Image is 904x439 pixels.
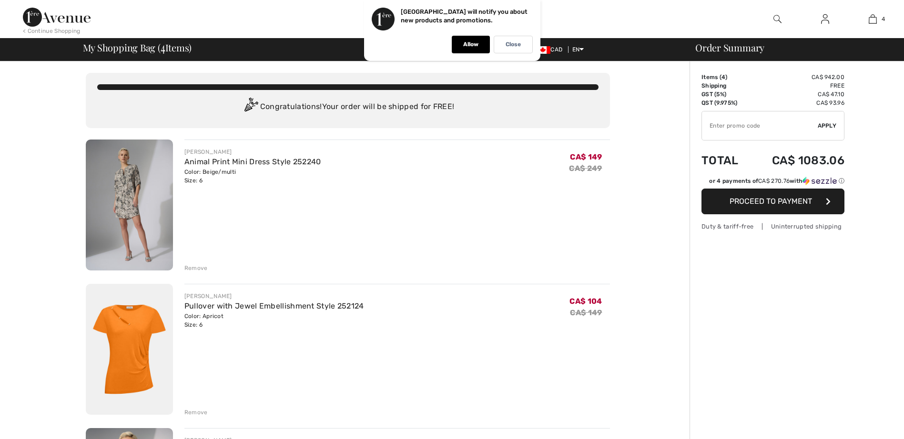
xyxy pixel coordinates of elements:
[241,98,260,117] img: Congratulation2.svg
[701,144,750,177] td: Total
[750,81,844,90] td: Free
[569,297,602,306] span: CA$ 104
[506,41,521,48] p: Close
[97,98,599,117] div: Congratulations! Your order will be shipped for FREE!
[821,13,829,25] img: My Info
[750,144,844,177] td: CA$ 1083.06
[701,99,750,107] td: QST (9.975%)
[758,178,790,184] span: CA$ 270.76
[184,312,364,329] div: Color: Apricot Size: 6
[813,13,837,25] a: Sign In
[86,140,173,270] img: Animal Print Mini Dress Style 252240
[184,168,321,185] div: Color: Beige/multi Size: 6
[802,177,837,185] img: Sezzle
[730,197,812,206] span: Proceed to Payment
[701,90,750,99] td: GST (5%)
[818,121,837,130] span: Apply
[184,157,321,166] a: Animal Print Mini Dress Style 252240
[882,15,885,23] span: 4
[773,13,782,25] img: search the website
[161,40,165,53] span: 4
[184,301,364,310] a: Pullover with Jewel Embellishment Style 252124
[701,222,844,231] div: Duty & tariff-free | Uninterrupted shipping
[849,13,896,25] a: 4
[572,46,584,53] span: EN
[463,41,478,48] p: Allow
[184,148,321,156] div: [PERSON_NAME]
[23,8,91,27] img: 1ère Avenue
[701,73,750,81] td: Items ( )
[23,27,81,35] div: < Continue Shopping
[83,43,192,52] span: My Shopping Bag ( Items)
[86,284,173,415] img: Pullover with Jewel Embellishment Style 252124
[401,8,528,24] p: [GEOGRAPHIC_DATA] will notify you about new products and promotions.
[701,189,844,214] button: Proceed to Payment
[570,308,602,317] s: CA$ 149
[684,43,898,52] div: Order Summary
[709,177,844,185] div: or 4 payments of with
[570,152,602,161] span: CA$ 149
[750,90,844,99] td: CA$ 47.10
[702,111,818,140] input: Promo code
[184,408,208,417] div: Remove
[535,46,566,53] span: CAD
[184,292,364,300] div: [PERSON_NAME]
[184,264,208,272] div: Remove
[869,13,877,25] img: My Bag
[750,99,844,107] td: CA$ 93.96
[701,81,750,90] td: Shipping
[569,164,602,173] s: CA$ 249
[535,46,550,54] img: Canadian Dollar
[701,177,844,189] div: or 4 payments ofCA$ 270.76withSezzle Click to learn more about Sezzle
[721,74,725,80] span: 4
[750,73,844,81] td: CA$ 942.00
